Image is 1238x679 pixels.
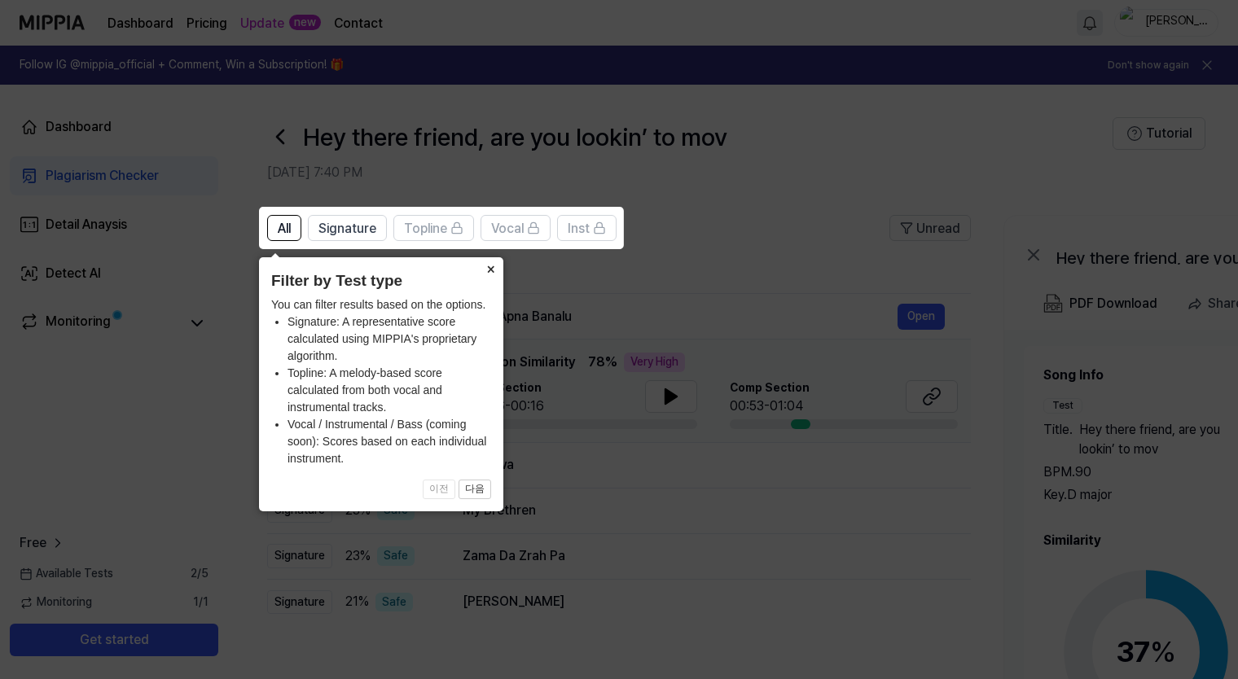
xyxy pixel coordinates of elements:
[404,219,447,239] span: Topline
[318,219,376,239] span: Signature
[491,219,524,239] span: Vocal
[267,215,301,241] button: All
[278,219,291,239] span: All
[271,296,491,467] div: You can filter results based on the options.
[288,313,491,365] li: Signature: A representative score calculated using MIPPIA's proprietary algorithm.
[481,215,551,241] button: Vocal
[271,269,491,293] header: Filter by Test type
[459,480,491,499] button: 다음
[308,215,387,241] button: Signature
[288,416,491,467] li: Vocal / Instrumental / Bass (coming soon): Scores based on each individual instrument.
[393,215,474,241] button: Topline
[288,365,491,416] li: Topline: A melody-based score calculated from both vocal and instrumental tracks.
[477,257,503,280] button: Close
[568,219,590,239] span: Inst
[557,215,617,241] button: Inst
